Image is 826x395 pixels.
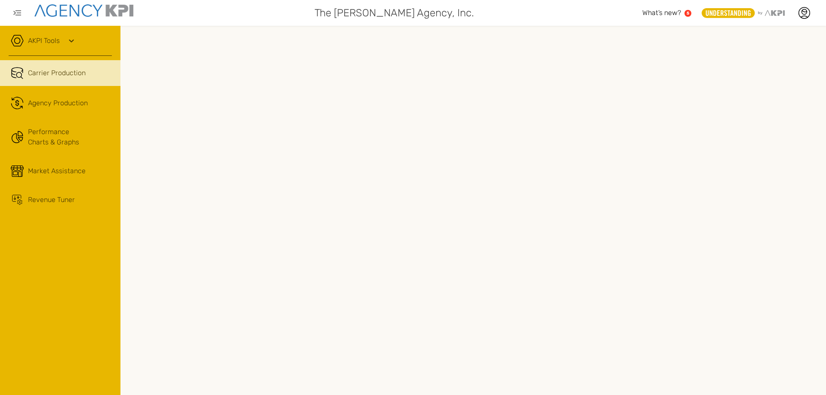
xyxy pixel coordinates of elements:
span: The [PERSON_NAME] Agency, Inc. [314,5,474,21]
a: AKPI Tools [28,36,60,46]
img: agencykpi-logo-550x69-2d9e3fa8.png [34,4,133,17]
div: Revenue Tuner [28,195,75,205]
div: Market Assistance [28,166,86,176]
text: 5 [687,11,689,15]
span: What’s new? [642,9,681,17]
a: 5 [684,10,691,17]
span: Carrier Production [28,68,86,78]
span: Agency Production [28,98,88,108]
